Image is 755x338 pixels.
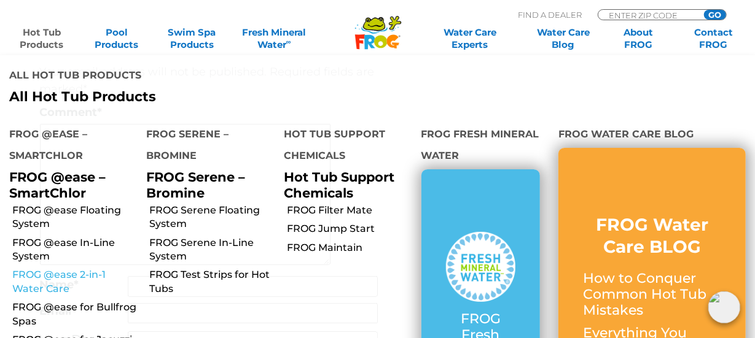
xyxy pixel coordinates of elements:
a: ContactFROG [684,26,743,51]
h4: Hot Tub Support Chemicals [284,123,403,169]
h4: FROG Fresh Mineral Water [421,123,541,169]
a: FROG @ease Floating System [12,204,138,231]
a: FROG Filter Mate [287,204,412,217]
a: FROG Test Strips for Hot Tubs [150,268,275,296]
a: FROG @ease 2-in-1 Water Care [12,268,138,296]
img: openIcon [708,291,740,323]
p: Find A Dealer [518,9,582,20]
input: Zip Code Form [608,10,690,20]
a: FROG @ease for Bullfrog Spas [12,301,138,328]
a: PoolProducts [87,26,146,51]
a: Fresh MineralWater∞ [238,26,311,51]
h4: FROG @ease – SmartChlor [9,123,128,169]
input: GO [704,10,726,20]
a: All Hot Tub Products [9,89,369,105]
h3: FROG Water Care BLOG [583,213,721,258]
p: Hot Tub Support Chemicals [284,169,403,200]
a: FROG Serene In-Line System [150,236,275,264]
sup: ∞ [286,37,291,46]
p: How to Conquer Common Hot Tub Mistakes [583,271,721,319]
h4: FROG Water Care Blog [558,123,746,148]
a: AboutFROG [609,26,668,51]
a: FROG Jump Start [287,222,412,236]
a: Swim SpaProducts [163,26,221,51]
a: FROG Maintain [287,241,412,255]
p: FROG Serene – Bromine [147,169,266,200]
a: Water CareBlog [534,26,592,51]
p: FROG @ease – SmartChlor [9,169,128,200]
a: Hot TubProducts [12,26,71,51]
h4: FROG Serene – Bromine [147,123,266,169]
h4: All Hot Tub Products [9,64,369,89]
a: Water CareExperts [423,26,518,51]
a: FROG Serene Floating System [150,204,275,231]
a: FROG @ease In-Line System [12,236,138,264]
